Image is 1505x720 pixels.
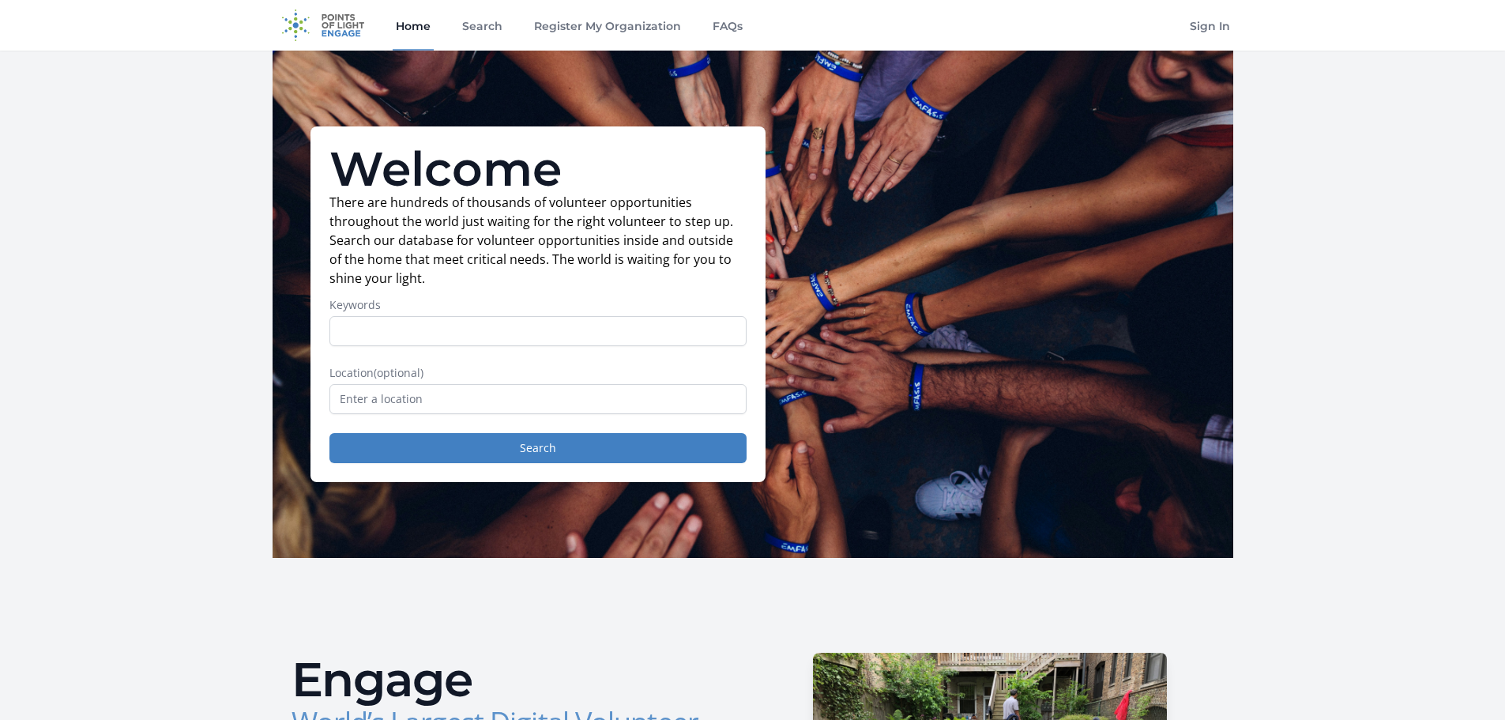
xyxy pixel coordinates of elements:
[329,193,747,288] p: There are hundreds of thousands of volunteer opportunities throughout the world just waiting for ...
[329,384,747,414] input: Enter a location
[329,433,747,463] button: Search
[374,365,423,380] span: (optional)
[329,365,747,381] label: Location
[329,297,747,313] label: Keywords
[329,145,747,193] h1: Welcome
[292,656,740,703] h2: Engage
